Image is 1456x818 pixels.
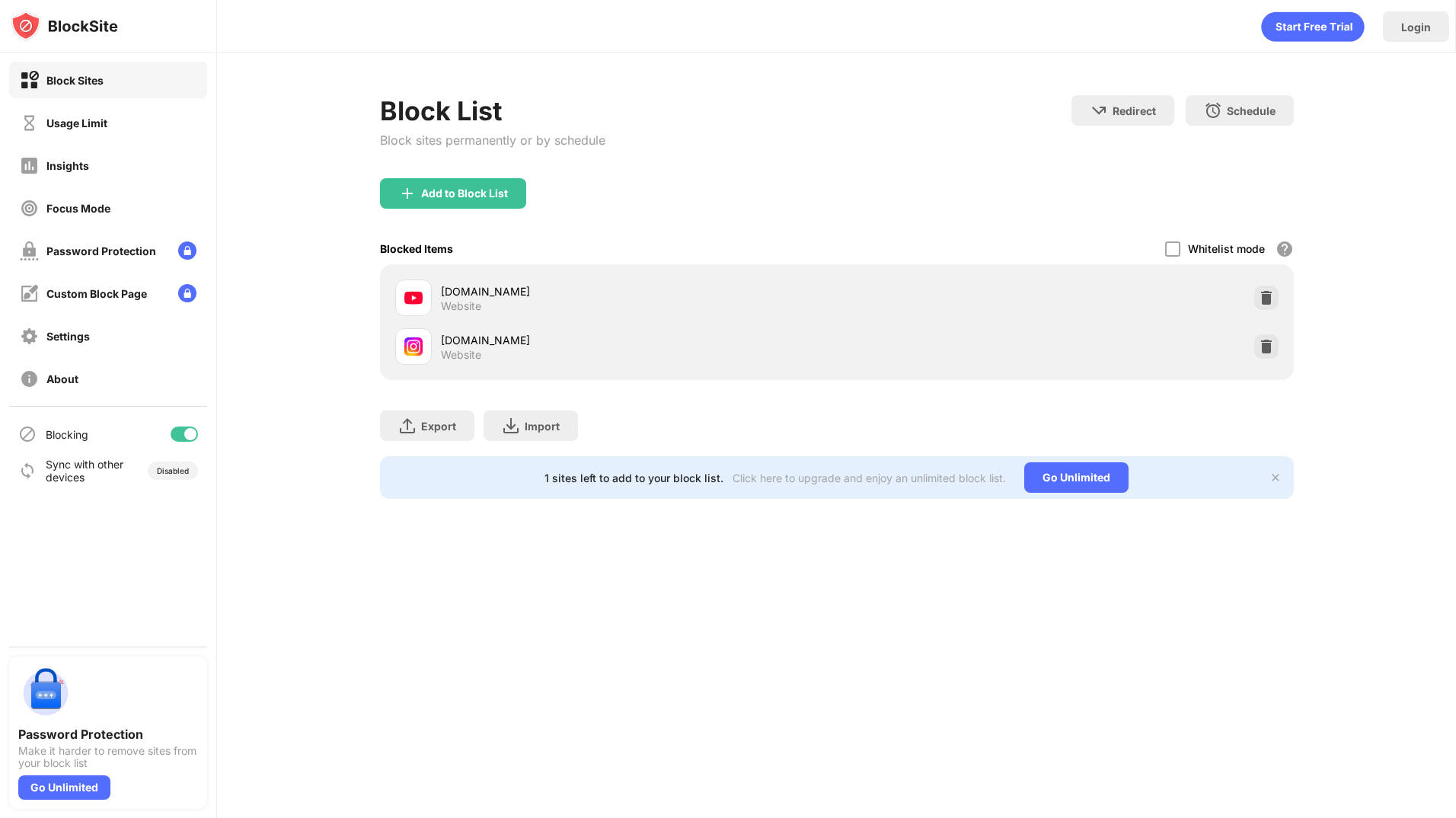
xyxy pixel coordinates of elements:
div: Website [441,348,481,362]
img: password-protection-off.svg [20,241,39,260]
img: lock-menu.svg [178,284,196,302]
div: Usage Limit [46,117,107,129]
div: [DOMAIN_NAME] [441,332,837,348]
div: Add to Block List [421,187,508,200]
img: customize-block-page-off.svg [20,284,39,303]
div: Insights [46,159,89,172]
div: Schedule [1227,104,1276,117]
div: Login [1401,21,1431,34]
img: logo-blocksite.svg [11,11,118,41]
img: settings-off.svg [20,327,39,346]
div: Import [525,420,560,433]
img: focus-off.svg [20,199,39,218]
div: Sync with other devices [46,458,124,484]
img: blocking-icon.svg [18,425,37,443]
div: Blocking [46,428,88,441]
div: Password Protection [46,244,156,257]
div: Block List [380,95,605,126]
img: block-on.svg [20,71,39,90]
img: favicons [404,337,423,356]
div: Block Sites [46,74,104,87]
div: Blocked Items [380,242,453,255]
img: time-usage-off.svg [20,113,39,133]
div: Whitelist mode [1188,242,1265,255]
div: Export [421,420,456,433]
img: favicons [404,289,423,307]
div: Go Unlimited [1024,462,1129,493]
div: [DOMAIN_NAME] [441,283,837,299]
div: Go Unlimited [18,775,110,800]
div: Click here to upgrade and enjoy an unlimited block list. [733,471,1006,484]
div: Redirect [1113,104,1156,117]
div: Block sites permanently or by schedule [380,133,605,148]
div: Disabled [157,466,189,475]
div: Website [441,299,481,313]
div: Password Protection [18,727,198,742]
img: insights-off.svg [20,156,39,175]
div: Custom Block Page [46,287,147,300]
img: about-off.svg [20,369,39,388]
img: sync-icon.svg [18,462,37,480]
div: Focus Mode [46,202,110,215]
div: Settings [46,330,90,343]
div: About [46,372,78,385]
div: animation [1261,11,1365,42]
img: x-button.svg [1269,471,1282,484]
img: lock-menu.svg [178,241,196,260]
img: push-password-protection.svg [18,666,73,721]
div: Make it harder to remove sites from your block list [18,745,198,769]
div: 1 sites left to add to your block list. [544,471,723,484]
